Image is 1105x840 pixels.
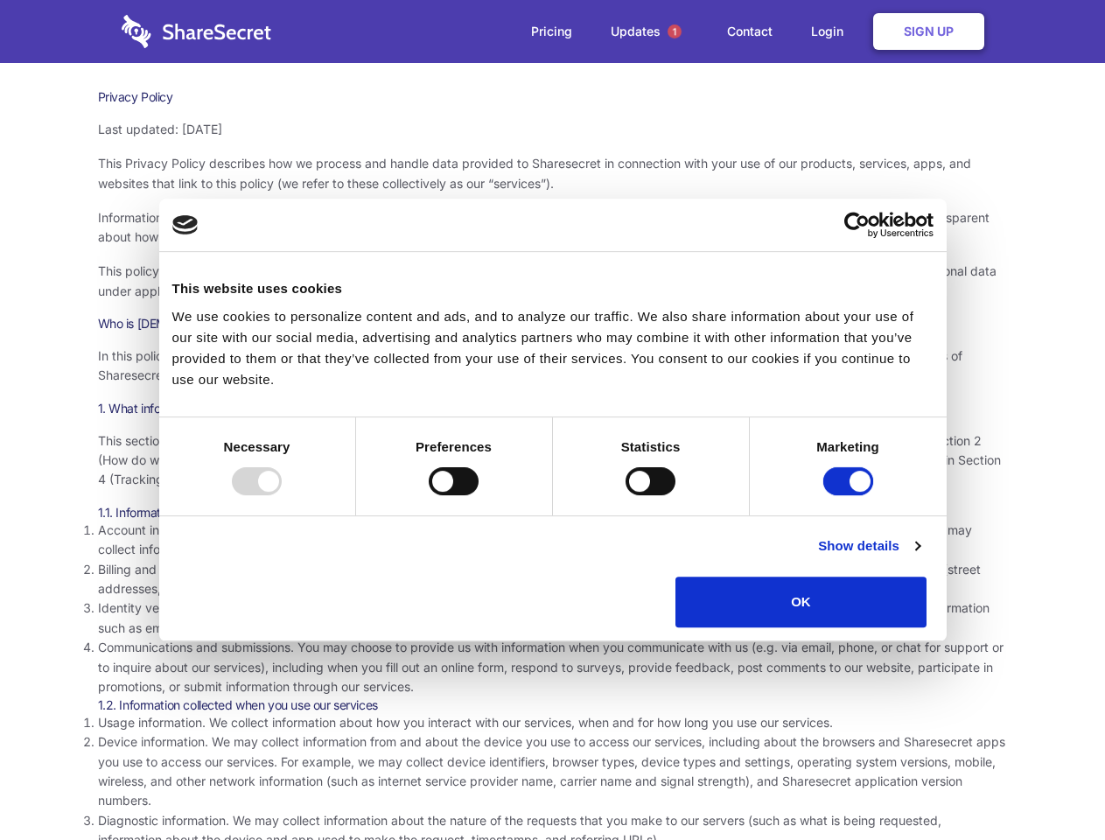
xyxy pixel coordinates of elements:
a: Pricing [514,4,590,59]
span: Information security and privacy are at the heart of what Sharesecret values and promotes as a co... [98,210,990,244]
strong: Necessary [224,439,290,454]
a: Contact [710,4,790,59]
span: This Privacy Policy describes how we process and handle data provided to Sharesecret in connectio... [98,156,971,190]
a: Sign Up [873,13,984,50]
span: Identity verification information. Some services require you to verify your identity as part of c... [98,600,990,634]
span: 1.2. Information collected when you use our services [98,697,378,712]
span: Who is [DEMOGRAPHIC_DATA]? [98,316,273,331]
a: Usercentrics Cookiebot - opens in a new window [780,212,934,238]
span: Usage information. We collect information about how you interact with our services, when and for ... [98,715,833,730]
img: logo-wordmark-white-trans-d4663122ce5f474addd5e946df7df03e33cb6a1c49d2221995e7729f52c070b2.svg [122,15,271,48]
strong: Statistics [621,439,681,454]
button: OK [675,577,927,627]
iframe: Drift Widget Chat Controller [1018,752,1084,819]
h1: Privacy Policy [98,89,1008,105]
img: logo [172,215,199,234]
span: 1.1. Information you provide to us [98,505,274,520]
span: 1. What information do we collect about you? [98,401,339,416]
span: Communications and submissions. You may choose to provide us with information when you communicat... [98,640,1004,694]
strong: Marketing [816,439,879,454]
p: Last updated: [DATE] [98,120,1008,139]
a: Show details [818,535,920,556]
span: Account information. Our services generally require you to create an account before you can acces... [98,522,972,556]
div: This website uses cookies [172,278,934,299]
span: This section describes the various types of information we collect from and about you. To underst... [98,433,1001,487]
span: In this policy, “Sharesecret,” “we,” “us,” and “our” refer to Sharesecret Inc., a U.S. company. S... [98,348,962,382]
div: We use cookies to personalize content and ads, and to analyze our traffic. We also share informat... [172,306,934,390]
span: 1 [668,24,682,38]
span: Billing and payment information. In order to purchase a service, you may need to provide us with ... [98,562,981,596]
a: Login [794,4,870,59]
strong: Preferences [416,439,492,454]
span: Device information. We may collect information from and about the device you use to access our se... [98,734,1005,808]
span: This policy uses the term “personal data” to refer to information that is related to an identifie... [98,263,997,297]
